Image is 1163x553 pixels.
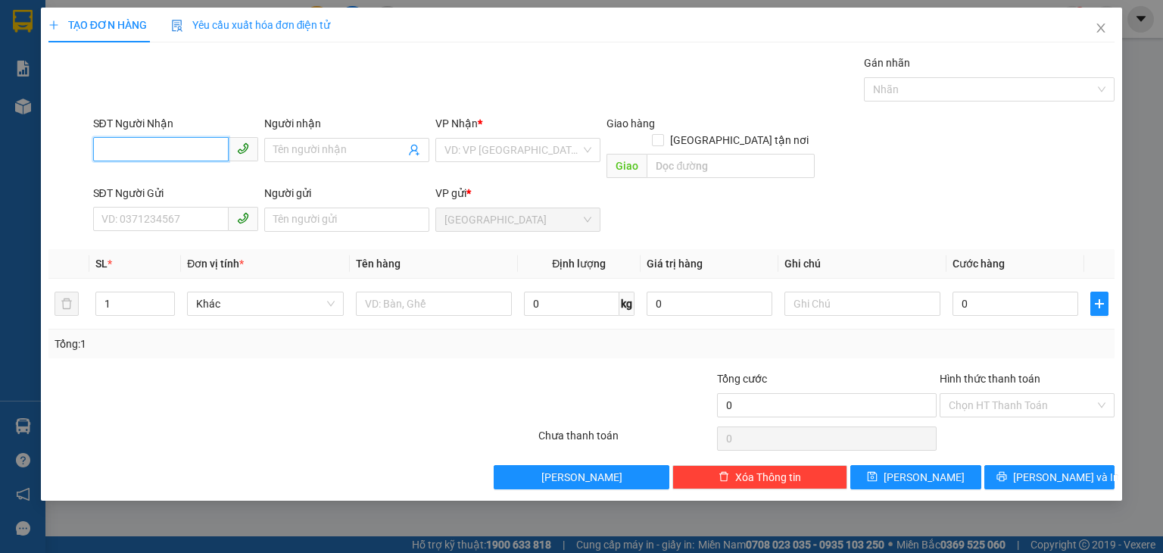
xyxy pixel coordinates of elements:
span: kg [619,292,635,316]
span: [PERSON_NAME] [884,469,965,486]
button: Close [1080,8,1122,50]
span: Yêu cầu xuất hóa đơn điện tử [171,19,331,31]
span: phone [237,142,249,155]
span: plus [1091,298,1108,310]
span: Tổng cước [717,373,767,385]
div: Chưa thanh toán [537,427,715,454]
span: phone [237,212,249,224]
span: user-add [408,144,420,156]
div: VP gửi [435,185,600,202]
span: printer [996,471,1007,483]
span: Sài Gòn [444,208,591,231]
span: plus [48,20,59,30]
span: Giao hàng [606,117,655,130]
button: [PERSON_NAME] [494,465,669,489]
div: Người gửi [264,185,429,202]
div: Người nhận [264,115,429,132]
label: Gán nhãn [864,57,910,69]
button: plus [1090,292,1108,316]
input: 0 [647,292,772,316]
div: SĐT Người Nhận [93,115,258,132]
span: TẠO ĐƠN HÀNG [48,19,147,31]
button: printer[PERSON_NAME] và In [984,465,1115,489]
input: Ghi Chú [784,292,940,316]
input: Dọc đường [647,154,815,178]
div: Tổng: 1 [55,336,450,352]
span: delete [719,471,729,483]
img: icon [171,20,183,32]
span: Giao [606,154,647,178]
span: SL [95,258,108,270]
button: save[PERSON_NAME] [850,465,981,489]
span: Khác [196,292,334,315]
span: VP Nhận [435,117,478,130]
span: Xóa Thông tin [735,469,801,486]
span: Đơn vị tính [187,258,244,270]
span: Tên hàng [356,258,401,270]
span: Định lượng [552,258,606,270]
span: save [867,471,878,483]
button: deleteXóa Thông tin [672,465,847,489]
div: SĐT Người Gửi [93,185,258,202]
span: close [1095,22,1107,34]
span: [GEOGRAPHIC_DATA] tận nơi [664,132,815,148]
span: [PERSON_NAME] [541,469,622,486]
button: delete [55,292,79,316]
label: Hình thức thanh toán [940,373,1040,385]
span: [PERSON_NAME] và In [1013,469,1119,486]
input: VD: Bàn, Ghế [356,292,512,316]
span: Giá trị hàng [647,258,703,270]
th: Ghi chú [778,249,946,279]
span: Cước hàng [953,258,1005,270]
